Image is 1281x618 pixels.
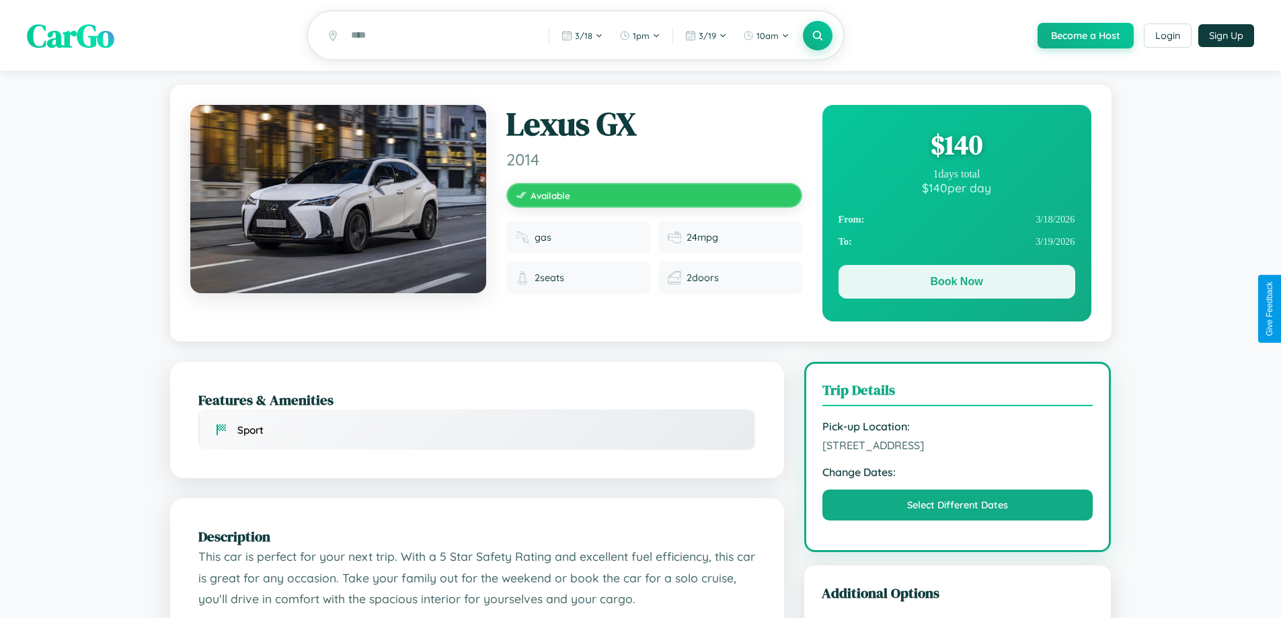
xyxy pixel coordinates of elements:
button: Become a Host [1038,23,1134,48]
div: Give Feedback [1265,282,1274,336]
button: 10am [736,25,796,46]
button: 3/18 [555,25,610,46]
img: Fuel efficiency [668,231,681,244]
span: [STREET_ADDRESS] [822,438,1093,452]
div: 3 / 19 / 2026 [839,231,1075,253]
button: Select Different Dates [822,490,1093,520]
strong: Pick-up Location: [822,420,1093,433]
strong: From: [839,214,865,225]
span: Available [531,190,570,201]
button: 1pm [613,25,667,46]
button: Sign Up [1198,24,1254,47]
strong: To: [839,236,852,247]
img: Fuel type [516,231,529,244]
div: $ 140 per day [839,180,1075,195]
span: 1pm [633,30,650,41]
span: 3 / 19 [699,30,716,41]
button: 3/19 [678,25,734,46]
img: Doors [668,271,681,284]
button: Book Now [839,265,1075,299]
span: CarGo [27,13,114,58]
h1: Lexus GX [506,105,802,144]
span: 24 mpg [687,231,718,243]
span: 2014 [506,149,802,169]
img: Seats [516,271,529,284]
span: Sport [237,424,264,436]
button: Login [1144,24,1192,48]
div: $ 140 [839,126,1075,163]
h2: Features & Amenities [198,390,756,410]
span: 10am [756,30,779,41]
p: This car is perfect for your next trip. With a 5 Star Safety Rating and excellent fuel efficiency... [198,546,756,610]
div: 3 / 18 / 2026 [839,208,1075,231]
span: gas [535,231,551,243]
div: 1 days total [839,168,1075,180]
img: Lexus GX 2014 [190,105,486,293]
h3: Additional Options [822,583,1094,603]
strong: Change Dates: [822,465,1093,479]
h2: Description [198,527,756,546]
span: 3 / 18 [575,30,592,41]
h3: Trip Details [822,380,1093,406]
span: 2 doors [687,272,719,284]
span: 2 seats [535,272,564,284]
